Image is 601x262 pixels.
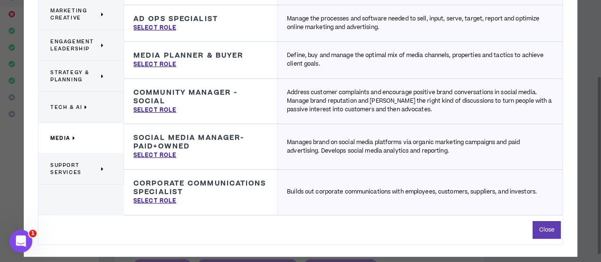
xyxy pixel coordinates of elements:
p: Builds out corporate communications with employees, customers, suppliers, and investors. [287,188,537,196]
span: Tech & AI [50,104,82,111]
span: Support Services [50,162,99,176]
p: Manages brand on social media platforms via organic marketing campaigns and paid advertising. Dev... [287,138,553,155]
p: Manage the processes and software needed to sell, input, serve, target, report and optimize onlin... [287,15,553,32]
span: Media [50,135,70,142]
p: Select Role [134,60,176,69]
iframe: Intercom live chat [10,230,32,252]
p: Define, buy and manage the optimal mix of media channels, properties and tactics to achieve clien... [287,51,553,68]
p: Select Role [134,24,176,32]
span: Strategy & Planning [50,69,99,83]
p: Select Role [134,151,176,160]
h3: Media Planner & Buyer [134,51,243,60]
span: 1 [29,230,37,237]
h3: Social Media Manager-Paid+Owned [134,134,267,151]
p: Select Role [134,106,176,115]
h3: Community Manager - Social [134,88,267,106]
p: Address customer complaints and encourage positive brand conversations in social media. Manage br... [287,88,553,114]
span: Engagement Leadership [50,38,99,52]
h3: Ad Ops Specialist [134,15,218,23]
span: Marketing Creative [50,7,99,21]
h3: Corporate Communications Specialist [134,179,267,196]
button: Close [533,221,561,239]
p: Select Role [134,197,176,205]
